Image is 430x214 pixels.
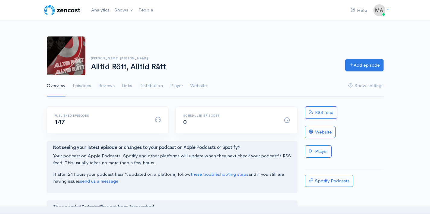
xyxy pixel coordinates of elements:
[305,145,332,158] a: Player
[305,126,336,138] a: Website
[98,75,115,97] a: Reviews
[170,75,183,97] a: Player
[139,75,163,97] a: Distribution
[53,204,291,209] h4: The episode has not been transcribed
[43,4,81,16] img: ZenCast Logo
[183,118,187,126] span: 0
[190,75,207,97] a: Website
[89,4,112,17] a: Analytics
[191,171,248,177] a: these troubleshooting steps
[53,145,291,150] h4: Not seeing your latest episode or changes to your podcast on Apple Podcasts or Spotify?
[80,178,118,184] a: send us a message
[91,63,338,71] h1: Alltid Rött, Alltid Rätt
[183,114,277,117] h6: Scheduled episodes
[305,106,337,119] a: RSS feed
[348,75,384,97] a: Show settings
[54,114,148,117] h6: Published episodes
[348,4,370,17] a: Help
[78,204,101,209] i: "Seriestart"
[305,175,353,187] a: Spotify Podcasts
[54,118,65,126] span: 147
[73,75,91,97] a: Episodes
[91,57,338,60] h6: [PERSON_NAME] [PERSON_NAME]
[409,194,424,208] iframe: gist-messenger-bubble-iframe
[112,4,136,17] a: Shows
[373,4,385,16] img: ...
[53,171,291,184] p: If after 24 hours your podcast hasn't updated on a platform, follow and if you still are having i...
[47,75,65,97] a: Overview
[345,59,384,71] a: Add episode
[53,153,291,166] p: Your podcast on Apple Podcasts, Spotify and other platforms will update when they next check your...
[136,4,155,17] a: People
[122,75,132,97] a: Links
